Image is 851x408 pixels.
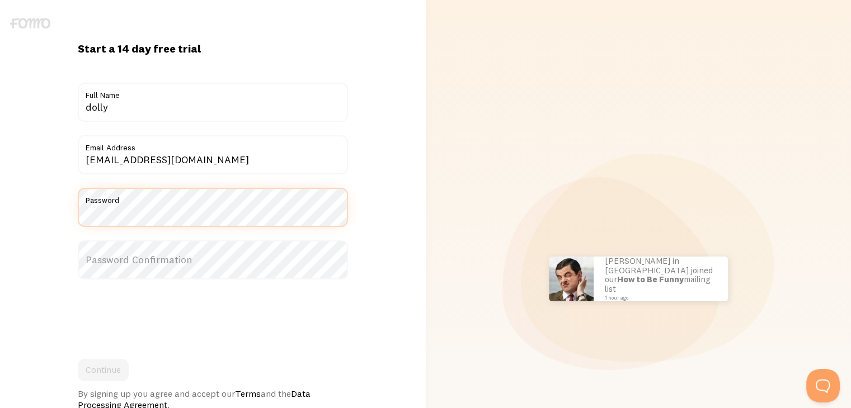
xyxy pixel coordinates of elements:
[10,18,50,29] img: fomo-logo-gray-b99e0e8ada9f9040e2984d0d95b3b12da0074ffd48d1e5cb62ac37fc77b0b268.svg
[806,369,840,402] iframe: Help Scout Beacon - Open
[78,293,248,336] iframe: reCAPTCHA
[78,135,348,154] label: Email Address
[235,388,261,399] a: Terms
[78,83,348,102] label: Full Name
[78,240,348,279] label: Password Confirmation
[78,41,348,56] h1: Start a 14 day free trial
[78,188,348,207] label: Password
